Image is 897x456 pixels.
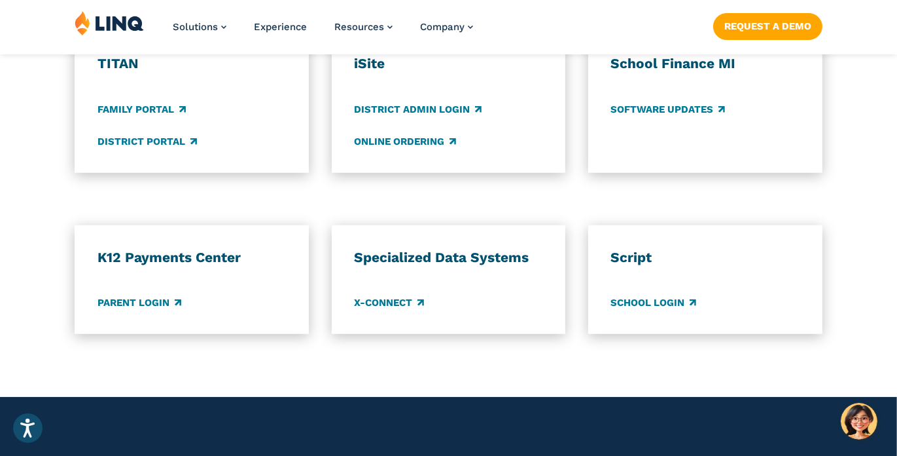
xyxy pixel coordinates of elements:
img: LINQ | K‑12 Software [75,10,144,35]
h3: K12 Payments Center [97,249,287,267]
a: School Login [610,296,696,311]
a: Online Ordering [354,135,456,149]
a: Parent Login [97,296,181,311]
a: Company [420,21,473,33]
span: Solutions [173,21,218,33]
a: District Admin Login [354,102,482,117]
h3: School Finance MI [610,55,800,73]
a: District Portal [97,135,197,149]
a: Request a Demo [713,13,822,39]
a: Software Updates [610,102,725,117]
h3: Script [610,249,800,267]
h3: iSite [354,55,543,73]
span: Resources [334,21,384,33]
a: Experience [254,21,307,33]
h3: TITAN [97,55,287,73]
h3: Specialized Data Systems [354,249,543,267]
a: X-Connect [354,296,424,311]
nav: Button Navigation [713,10,822,39]
a: Resources [334,21,393,33]
button: Hello, have a question? Let’s chat. [841,403,877,440]
nav: Primary Navigation [173,10,473,54]
a: Family Portal [97,102,186,117]
span: Company [420,21,465,33]
a: Solutions [173,21,226,33]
